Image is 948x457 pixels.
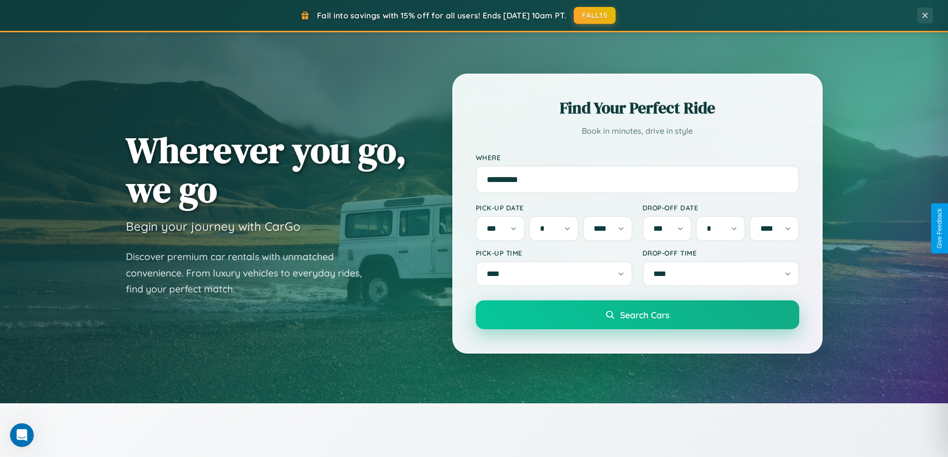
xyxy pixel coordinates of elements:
button: Search Cars [476,300,799,329]
h2: Find Your Perfect Ride [476,97,799,119]
iframe: Intercom live chat [10,423,34,447]
label: Pick-up Date [476,203,632,212]
p: Discover premium car rentals with unmatched convenience. From luxury vehicles to everyday rides, ... [126,249,375,297]
span: Search Cars [620,309,669,320]
label: Drop-off Time [642,249,799,257]
h3: Begin your journey with CarGo [126,219,301,234]
label: Drop-off Date [642,203,799,212]
p: Book in minutes, drive in style [476,124,799,138]
button: FALL15 [574,7,616,24]
label: Where [476,153,799,162]
div: Give Feedback [936,208,943,249]
label: Pick-up Time [476,249,632,257]
h1: Wherever you go, we go [126,130,407,209]
span: Fall into savings with 15% off for all users! Ends [DATE] 10am PT. [317,10,566,20]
